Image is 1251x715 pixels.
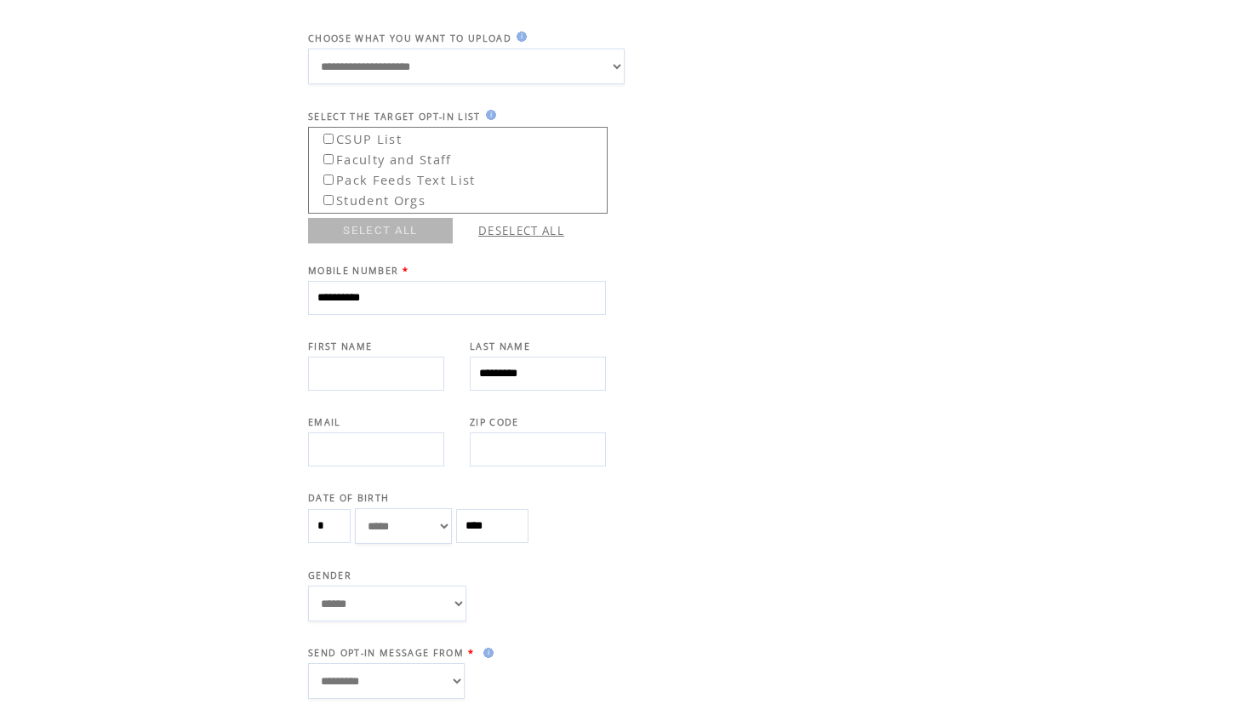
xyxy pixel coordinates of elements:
[511,31,527,42] img: help.gif
[308,265,398,277] span: MOBILE NUMBER
[311,167,476,188] label: Pack Feeds Text List
[470,416,519,428] span: ZIP CODE
[478,648,494,658] img: help.gif
[481,110,496,120] img: help.gif
[323,195,334,205] input: Student Orgs
[308,647,464,659] span: SEND OPT-IN MESSAGE FROM
[470,340,530,352] span: LAST NAME
[311,126,402,147] label: CSUP List
[308,416,341,428] span: EMAIL
[308,569,351,581] span: GENDER
[308,218,453,243] a: SELECT ALL
[308,32,511,44] span: CHOOSE WHAT YOU WANT TO UPLOAD
[308,492,389,504] span: DATE OF BIRTH
[478,223,564,238] a: DESELECT ALL
[308,340,372,352] span: FIRST NAME
[323,174,334,185] input: Pack Feeds Text List
[323,134,334,144] input: CSUP List
[311,146,452,168] label: Faculty and Staff
[308,111,481,123] span: SELECT THE TARGET OPT-IN LIST
[311,187,426,209] label: Student Orgs
[323,154,334,164] input: Faculty and Staff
